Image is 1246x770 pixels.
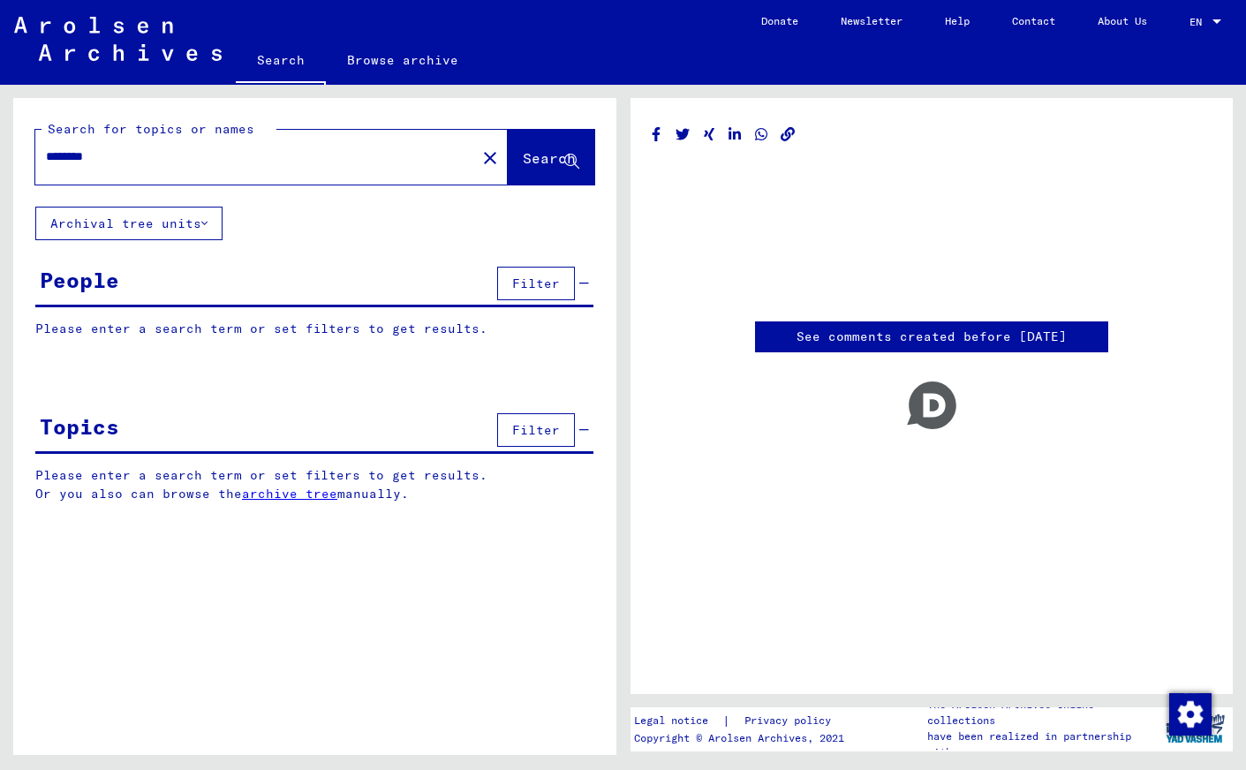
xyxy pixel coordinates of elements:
[523,149,576,167] span: Search
[797,328,1067,346] a: See comments created before [DATE]
[48,121,254,137] mat-label: Search for topics or names
[40,264,119,296] div: People
[14,17,222,61] img: Arolsen_neg.svg
[927,697,1158,728] p: The Arolsen Archives online collections
[779,124,797,146] button: Copy link
[927,728,1158,760] p: have been realized in partnership with
[647,124,666,146] button: Share on Facebook
[634,712,852,730] div: |
[480,147,501,169] mat-icon: close
[497,267,575,300] button: Filter
[236,39,326,85] a: Search
[730,712,852,730] a: Privacy policy
[497,413,575,447] button: Filter
[508,130,594,185] button: Search
[35,466,594,503] p: Please enter a search term or set filters to get results. Or you also can browse the manually.
[512,422,560,438] span: Filter
[35,320,593,338] p: Please enter a search term or set filters to get results.
[634,730,852,746] p: Copyright © Arolsen Archives, 2021
[752,124,771,146] button: Share on WhatsApp
[512,276,560,291] span: Filter
[40,411,119,442] div: Topics
[242,486,337,502] a: archive tree
[674,124,692,146] button: Share on Twitter
[35,207,223,240] button: Archival tree units
[1168,692,1211,735] div: Change consent
[1189,16,1209,28] span: EN
[326,39,480,81] a: Browse archive
[726,124,744,146] button: Share on LinkedIn
[1162,706,1228,751] img: yv_logo.png
[634,712,722,730] a: Legal notice
[472,140,508,175] button: Clear
[700,124,719,146] button: Share on Xing
[1169,693,1212,736] img: Change consent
